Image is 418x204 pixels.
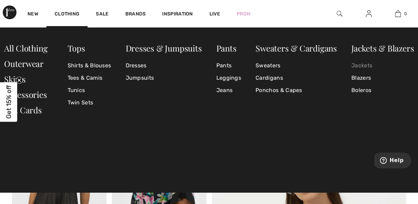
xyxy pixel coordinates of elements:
a: Dresses [125,59,202,72]
a: New [27,11,38,18]
img: search the website [337,10,342,18]
a: Sweaters [256,59,337,72]
a: Skirts [4,73,26,84]
img: My Bag [395,10,401,18]
img: My Info [366,10,372,18]
span: Inspiration [162,11,193,18]
a: Brands [125,11,146,18]
a: Sign In [360,10,377,18]
button: Close teaser [16,77,23,84]
a: Live [210,10,220,18]
a: Accessories [4,89,47,100]
a: Jeans [216,84,241,97]
a: All Clothing [4,43,47,54]
a: Dresses & Jumpsuits [125,43,202,54]
a: 0 [384,10,412,18]
span: 0 [404,11,407,17]
a: Tops [68,43,85,54]
a: Jumpsuits [125,72,202,84]
a: Clothing [55,11,79,18]
a: Outerwear [4,58,44,69]
span: Get 15% off [5,85,13,119]
a: Jackets & Blazers [351,43,414,54]
a: Tees & Camis [68,72,111,84]
a: Sweaters & Cardigans [256,43,337,54]
a: Twin Sets [68,97,111,109]
a: Boleros [351,84,414,97]
img: 1ère Avenue [3,5,16,19]
a: Blazers [351,72,414,84]
a: Jackets [351,59,414,72]
a: Ponchos & Capes [256,84,337,97]
a: Shirts & Blouses [68,59,111,72]
a: Leggings [216,72,241,84]
iframe: Opens a widget where you can find more information [374,152,411,170]
a: Tunics [68,84,111,97]
a: Cardigans [256,72,337,84]
a: Prom [237,10,250,18]
a: Pants [216,59,241,72]
a: Sale [96,11,109,18]
a: Pants [216,43,236,54]
a: Gift Cards [4,104,42,115]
